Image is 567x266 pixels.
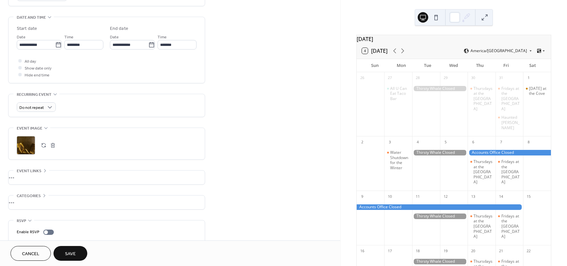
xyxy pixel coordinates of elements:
div: 13 [470,193,477,200]
div: Sat [519,59,546,72]
div: Fridays at the [GEOGRAPHIC_DATA] [501,86,521,112]
span: Time [157,34,167,41]
div: Fridays at the Whale [495,86,523,112]
div: ••• [9,195,205,209]
div: Fri [493,59,519,72]
div: Accounts Office Closed [357,204,523,210]
span: Date [17,34,26,41]
div: 16 [359,247,366,255]
span: Date [110,34,119,41]
div: Thursdays at the [GEOGRAPHIC_DATA] [473,159,493,185]
div: 5 [442,138,449,146]
span: Event links [17,168,41,174]
div: Haunted Woods [495,115,523,130]
span: America/[GEOGRAPHIC_DATA] [471,49,527,53]
div: Start date [17,25,37,32]
div: Thursdays at the Whale [468,159,495,185]
div: 11 [414,193,421,200]
span: Do not repeat [19,104,44,112]
div: Fridays at the [GEOGRAPHIC_DATA] [501,159,521,185]
div: 7 [497,138,505,146]
div: Thursdays at the Whale [468,86,495,112]
span: Recurring event [17,91,52,98]
div: Water Shutdown for the Winter [390,150,409,170]
div: ; [17,136,35,154]
div: 1 [525,74,532,82]
div: Thursdays at the Whale [468,214,495,239]
div: Thirsty Whale Closed [412,259,468,264]
div: Haunted [PERSON_NAME] [501,115,521,130]
div: 21 [497,247,505,255]
div: Thursdays at the [GEOGRAPHIC_DATA] [473,214,493,239]
button: Save [53,246,87,261]
div: 8 [525,138,532,146]
div: Sun [362,59,388,72]
button: 4[DATE] [360,46,390,55]
div: 15 [525,193,532,200]
div: Thirsty Whale Closed [412,86,468,92]
div: Thirsty Whale Closed [412,150,468,155]
div: Accounts Office Closed [468,150,551,155]
div: 12 [442,193,449,200]
div: Thu [467,59,493,72]
div: 29 [442,74,449,82]
div: All U Can Eat Taco Bar [384,86,412,101]
div: 3 [386,138,393,146]
div: 22 [525,247,532,255]
span: Hide end time [25,72,50,79]
div: Tue [414,59,441,72]
div: 30 [470,74,477,82]
span: All day [25,58,36,65]
div: Halloween at the Cove [523,86,551,96]
div: 27 [386,74,393,82]
div: Thirsty Whale Closed [412,214,468,219]
span: Categories [17,193,41,199]
div: All U Can Eat Taco Bar [390,86,409,101]
div: 31 [497,74,505,82]
span: Save [65,251,76,257]
div: Thursdays at the [GEOGRAPHIC_DATA] [473,86,493,112]
span: Time [64,34,73,41]
div: Fridays at the Whale [495,214,523,239]
span: Event image [17,125,42,132]
div: ••• [9,171,205,184]
div: Enable RSVP [17,229,39,235]
div: End date [110,25,128,32]
div: 2 [359,138,366,146]
div: Wed [441,59,467,72]
span: Cancel [22,251,39,257]
div: 10 [386,193,393,200]
div: [DATE] at the Cove [529,86,548,96]
div: 9 [359,193,366,200]
div: Fridays at the Whale [495,159,523,185]
div: Water Shutdown for the Winter [384,150,412,170]
div: [DATE] [357,35,551,43]
div: 18 [414,247,421,255]
div: Fridays at the [GEOGRAPHIC_DATA] [501,214,521,239]
div: 17 [386,247,393,255]
span: RSVP [17,217,26,224]
div: 14 [497,193,505,200]
div: 6 [470,138,477,146]
div: 4 [414,138,421,146]
div: 28 [414,74,421,82]
div: 20 [470,247,477,255]
span: Date and time [17,14,46,21]
div: Mon [388,59,414,72]
button: Cancel [10,246,51,261]
div: 19 [442,247,449,255]
div: 26 [359,74,366,82]
span: Show date only [25,65,52,72]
